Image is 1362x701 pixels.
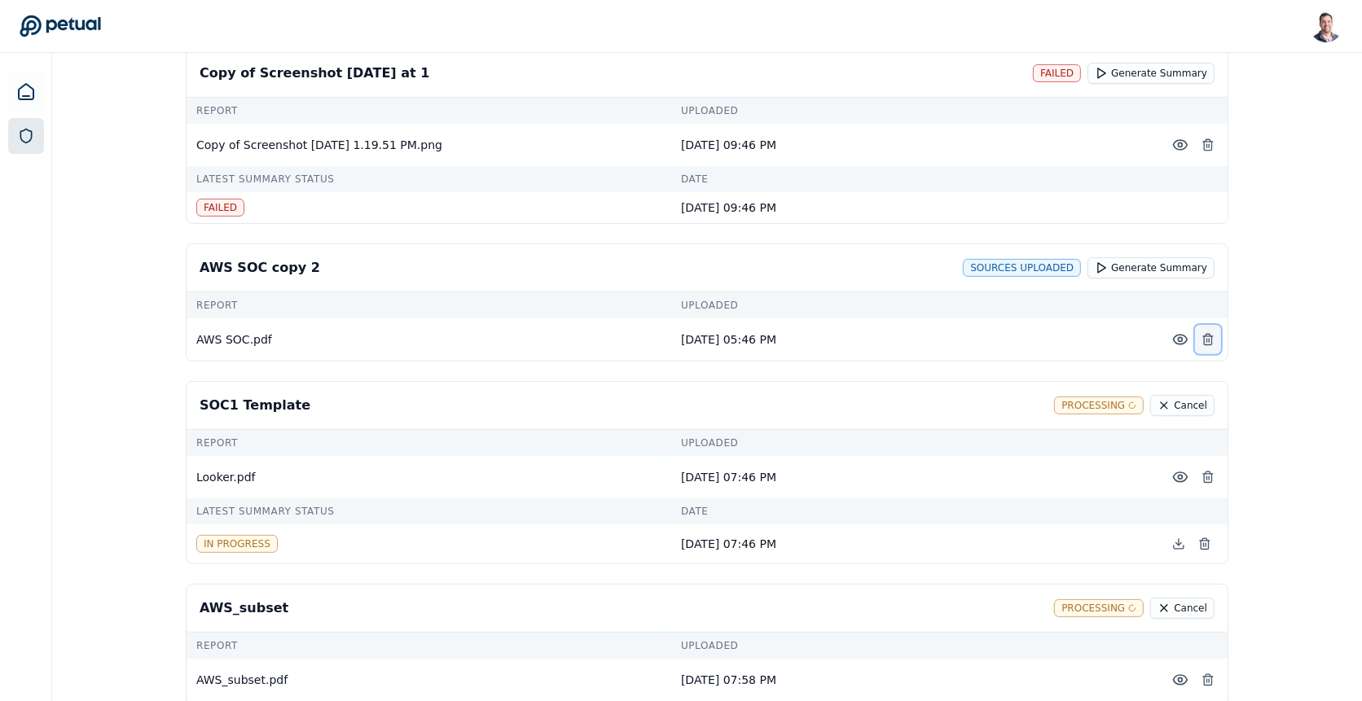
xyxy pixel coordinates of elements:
[196,535,278,553] div: In progress
[671,318,1156,361] td: [DATE] 05:46 PM
[963,259,1081,277] div: Sources uploaded
[1166,462,1195,492] button: Preview File (hover for quick preview, click for full view)
[196,199,244,217] div: Failed
[187,456,671,498] td: Looker.pdf
[187,498,671,524] td: Latest Summary Status
[671,430,1156,456] td: Uploaded
[187,430,671,456] td: Report
[1166,130,1195,160] button: Preview File (hover for quick preview, click for full view)
[1166,665,1195,694] button: Preview File (hover for quick preview, click for full view)
[1195,462,1221,492] button: Delete Report
[187,98,671,124] td: Report
[671,292,1156,318] td: Uploaded
[7,72,46,112] a: Dashboard
[1054,599,1144,617] div: Processing
[671,633,1156,659] td: Uploaded
[1150,395,1215,416] button: Cancel
[187,659,671,701] td: AWS_subset.pdf
[1033,64,1081,82] div: Failed
[187,292,671,318] td: Report
[1310,10,1342,42] img: Snir Kodesh
[200,64,429,83] div: Copy of Screenshot [DATE] at 1
[671,98,1156,124] td: Uploaded
[1195,665,1221,694] button: Delete Report
[1166,531,1192,557] button: Download generated summary
[671,498,1156,524] td: Date
[187,124,671,166] td: Copy of Screenshot [DATE] 1.19.51 PM.png
[1054,397,1144,414] div: Processing
[200,396,310,415] div: SOC1 Template
[671,659,1156,701] td: [DATE] 07:58 PM
[671,166,1156,192] td: Date
[1166,325,1195,354] button: Preview File (hover for quick preview, click for full view)
[671,524,1156,563] td: [DATE] 07:46 PM
[1195,325,1221,354] button: Delete Report
[671,192,1156,223] td: [DATE] 09:46 PM
[1195,130,1221,160] button: Delete Report
[1150,598,1215,619] button: Cancel
[200,598,288,618] div: AWS_subset
[20,15,101,37] a: Go to Dashboard
[671,124,1156,166] td: [DATE] 09:46 PM
[8,118,44,154] a: SOC
[1192,531,1218,557] button: Delete generated summary
[200,258,320,278] div: AWS SOC copy 2
[1087,257,1215,278] button: Generate Summary
[1087,63,1215,84] button: Generate Summary
[187,318,671,361] td: AWS SOC.pdf
[187,633,671,659] td: Report
[671,456,1156,498] td: [DATE] 07:46 PM
[187,166,671,192] td: Latest Summary Status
